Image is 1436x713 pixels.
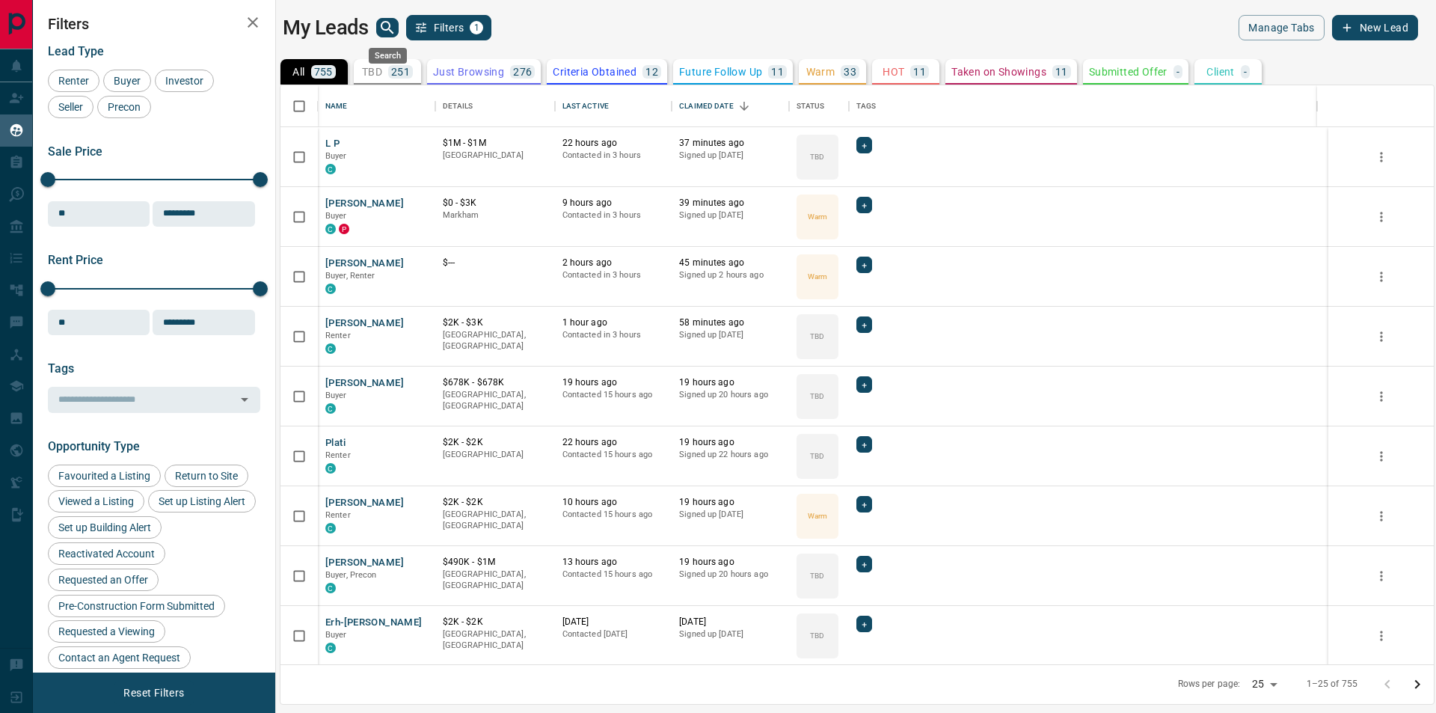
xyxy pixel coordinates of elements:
p: Signed up [DATE] [679,509,782,521]
div: condos.ca [325,583,336,593]
button: Go to next page [1402,670,1432,700]
span: Opportunity Type [48,439,140,453]
div: Reactivated Account [48,542,165,565]
p: Contacted in 3 hours [562,150,665,162]
span: Set up Building Alert [53,521,156,533]
button: Reset Filters [114,680,194,706]
div: condos.ca [325,403,336,414]
div: Status [789,85,849,127]
button: [PERSON_NAME] [325,496,404,510]
p: TBD [810,151,824,162]
p: 13 hours ago [562,556,665,569]
div: Search [369,48,407,64]
div: Last Active [562,85,609,127]
p: HOT [883,67,904,77]
span: Return to Site [170,470,243,482]
div: + [856,556,872,572]
span: + [862,317,867,332]
p: 1–25 of 755 [1307,678,1357,691]
span: + [862,377,867,392]
p: Just Browsing [433,67,504,77]
button: more [1370,445,1393,468]
span: Sale Price [48,144,102,159]
p: 58 minutes ago [679,316,782,329]
p: [DATE] [562,616,665,628]
p: Markham [443,209,547,221]
div: Contact an Agent Request [48,646,191,669]
p: 22 hours ago [562,137,665,150]
p: Submitted Offer [1089,67,1167,77]
div: Status [797,85,825,127]
p: Contacted in 3 hours [562,209,665,221]
div: Set up Listing Alert [148,490,256,512]
div: Details [435,85,555,127]
div: Set up Building Alert [48,516,162,539]
p: 10 hours ago [562,496,665,509]
p: TBD [810,391,824,402]
p: 19 hours ago [679,556,782,569]
p: [GEOGRAPHIC_DATA], [GEOGRAPHIC_DATA] [443,509,547,532]
h2: Filters [48,15,260,33]
p: 2 hours ago [562,257,665,269]
p: All [292,67,304,77]
button: Erh-[PERSON_NAME] [325,616,422,630]
p: Warm [808,510,827,521]
span: Buyer [325,151,347,161]
span: Renter [325,331,351,340]
div: + [856,496,872,512]
button: L P [325,137,340,151]
span: Buyer [325,630,347,640]
div: Requested an Offer [48,569,159,591]
div: + [856,436,872,453]
button: more [1370,625,1393,647]
span: + [862,198,867,212]
p: 251 [391,67,410,77]
span: Lead Type [48,44,104,58]
div: Requested a Viewing [48,620,165,643]
div: + [856,376,872,393]
p: Signed up 20 hours ago [679,389,782,401]
span: Seller [53,101,88,113]
div: Buyer [103,70,151,92]
span: Investor [160,75,209,87]
p: 11 [1055,67,1068,77]
button: Plati [325,436,346,450]
p: Warm [806,67,835,77]
p: $678K - $678K [443,376,547,389]
span: Tags [48,361,74,376]
p: Contacted in 3 hours [562,329,665,341]
div: condos.ca [325,343,336,354]
button: Filters1 [406,15,492,40]
div: condos.ca [325,643,336,653]
p: 19 hours ago [562,376,665,389]
div: Claimed Date [672,85,789,127]
span: Buyer [325,391,347,400]
p: 1 hour ago [562,316,665,329]
p: Contacted in 3 hours [562,269,665,281]
button: [PERSON_NAME] [325,197,404,211]
div: Claimed Date [679,85,734,127]
span: Buyer [108,75,146,87]
p: Signed up 20 hours ago [679,569,782,581]
span: + [862,557,867,572]
div: Details [443,85,473,127]
p: Signed up 22 hours ago [679,449,782,461]
div: 25 [1246,673,1282,695]
p: Contacted 15 hours ago [562,509,665,521]
p: $490K - $1M [443,556,547,569]
button: New Lead [1332,15,1418,40]
button: Manage Tabs [1239,15,1324,40]
button: more [1370,505,1393,527]
button: [PERSON_NAME] [325,376,404,391]
div: Renter [48,70,99,92]
button: more [1370,385,1393,408]
span: Viewed a Listing [53,495,139,507]
span: Reactivated Account [53,548,160,560]
div: condos.ca [325,463,336,474]
p: Contacted 15 hours ago [562,569,665,581]
p: 12 [645,67,658,77]
span: Requested an Offer [53,574,153,586]
p: $2K - $2K [443,496,547,509]
p: 19 hours ago [679,436,782,449]
p: Future Follow Up [679,67,762,77]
